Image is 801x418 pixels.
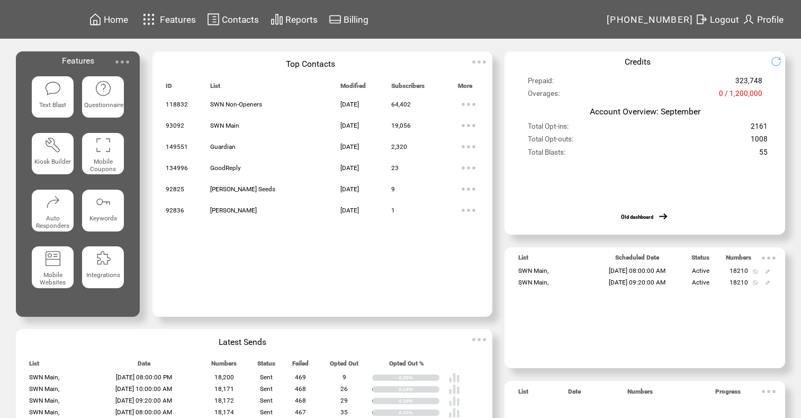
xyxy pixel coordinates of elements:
[625,57,651,67] span: Credits
[285,14,318,25] span: Reports
[260,397,273,404] span: Sent
[691,254,709,266] span: Status
[528,122,569,135] span: Total Opt-ins:
[719,90,762,102] span: 0 / 1,200,000
[269,11,319,28] a: Reports
[528,90,560,102] span: Overages:
[32,133,74,181] a: Kiosk Builder
[210,207,257,214] span: [PERSON_NAME]
[138,9,198,30] a: Features
[329,13,341,26] img: creidtcard.svg
[295,397,306,404] span: 468
[528,148,565,161] span: Total Blasts:
[458,94,479,115] img: ellypsis.svg
[330,360,358,372] span: Opted Out
[692,279,709,286] span: Active
[95,80,112,97] img: questionnaire.svg
[29,408,59,416] span: SWN Main,
[340,397,348,404] span: 29
[343,373,346,381] span: 9
[469,329,490,350] img: ellypsis.svg
[590,106,700,117] span: Account Overview: September
[340,82,366,94] span: Modified
[758,381,779,402] img: ellypsis.svg
[765,269,770,274] img: edit.svg
[751,122,768,135] span: 2161
[458,200,479,221] img: ellypsis.svg
[44,80,61,97] img: text-blast.svg
[448,384,460,395] img: poll%20-%20white.svg
[340,207,359,214] span: [DATE]
[166,101,188,108] span: 118832
[260,385,273,393] span: Sent
[528,77,554,90] span: Prepaid:
[32,246,74,295] a: Mobile Websites
[694,11,741,28] a: Logout
[391,101,411,108] span: 64,402
[84,101,123,109] span: Questionnaire
[458,136,479,157] img: ellypsis.svg
[205,11,260,28] a: Contacts
[327,11,370,28] a: Billing
[389,360,424,372] span: Opted Out %
[29,360,39,372] span: List
[29,373,59,381] span: SWN Main,
[753,269,758,274] img: notallowed.svg
[458,179,479,200] img: ellypsis.svg
[627,388,653,400] span: Numbers
[116,373,172,381] span: [DATE] 08:00:00 PM
[391,185,395,193] span: 9
[40,271,66,286] span: Mobile Websites
[295,373,306,381] span: 469
[340,385,348,393] span: 26
[568,388,581,400] span: Date
[115,397,172,404] span: [DATE] 09:20:00 AM
[469,51,490,73] img: ellypsis.svg
[458,115,479,136] img: ellypsis.svg
[340,122,359,129] span: [DATE]
[399,410,439,416] div: 0.19%
[95,250,112,267] img: integrations.svg
[607,14,694,25] span: [PHONE_NUMBER]
[292,360,309,372] span: Failed
[340,408,348,416] span: 35
[89,13,102,26] img: home.svg
[458,157,479,179] img: ellypsis.svg
[742,13,755,26] img: profile.svg
[771,56,789,67] img: refresh.png
[87,11,130,28] a: Home
[214,373,234,381] span: 18,200
[160,14,196,25] span: Features
[44,137,61,154] img: tool%201.svg
[82,76,124,124] a: Questionnaire
[340,185,359,193] span: [DATE]
[214,385,234,393] span: 18,171
[115,385,172,393] span: [DATE] 10:00:00 AM
[257,360,275,372] span: Status
[166,82,172,94] span: ID
[758,247,779,269] img: ellypsis.svg
[735,77,762,90] span: 323,748
[29,385,59,393] span: SWN Main,
[39,101,66,109] span: Text Blast
[518,254,528,266] span: List
[518,388,528,400] span: List
[399,375,439,381] div: 0.05%
[692,267,709,274] span: Active
[741,11,785,28] a: Profile
[759,148,768,161] span: 55
[399,386,439,393] div: 0.14%
[399,398,439,404] div: 0.16%
[391,82,425,94] span: Subscribers
[621,214,653,220] a: Old dashboard
[36,215,69,229] span: Auto Responders
[44,250,61,267] img: mobile-websites.svg
[715,388,741,400] span: Progress
[89,215,117,222] span: Keywords
[726,254,751,266] span: Numbers
[458,82,472,94] span: More
[29,397,59,404] span: SWN Main,
[210,164,241,172] span: GoodReply
[112,51,133,73] img: ellypsis.svg
[210,122,239,129] span: SWN Main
